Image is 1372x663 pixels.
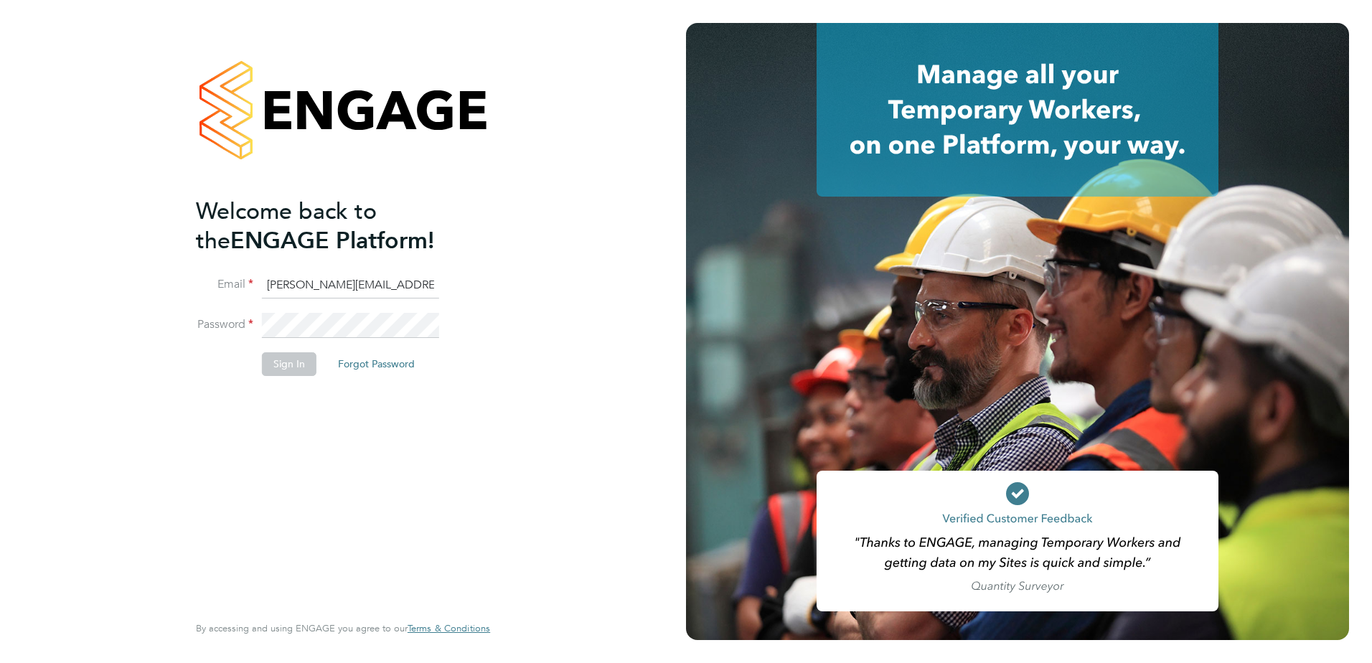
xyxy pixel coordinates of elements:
span: Welcome back to the [196,197,377,255]
a: Terms & Conditions [408,623,490,634]
span: Terms & Conditions [408,622,490,634]
button: Sign In [262,352,316,375]
label: Password [196,317,253,332]
button: Forgot Password [326,352,426,375]
label: Email [196,277,253,292]
input: Enter your work email... [262,273,439,298]
span: By accessing and using ENGAGE you agree to our [196,622,490,634]
h2: ENGAGE Platform! [196,197,476,255]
